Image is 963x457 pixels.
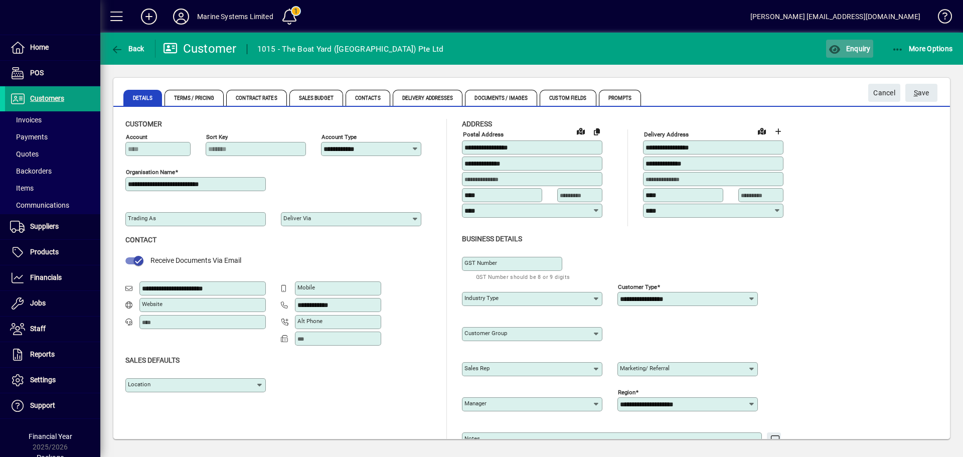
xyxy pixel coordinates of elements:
a: Invoices [5,111,100,128]
a: Knowledge Base [930,2,950,35]
a: Reports [5,342,100,367]
span: Invoices [10,116,42,124]
mat-label: Manager [464,400,487,407]
a: Settings [5,368,100,393]
mat-label: Notes [464,435,480,442]
span: Documents / Images [465,90,537,106]
button: Save [905,84,937,102]
button: Copy to Delivery address [589,123,605,139]
span: Customers [30,94,64,102]
a: Home [5,35,100,60]
a: View on map [754,123,770,139]
a: Items [5,180,100,197]
span: Financials [30,273,62,281]
a: Jobs [5,291,100,316]
a: Payments [5,128,100,145]
a: Staff [5,317,100,342]
span: Payments [10,133,48,141]
mat-label: Trading as [128,215,156,222]
span: Sales defaults [125,356,180,364]
span: Support [30,401,55,409]
a: Support [5,393,100,418]
mat-label: Location [128,381,150,388]
span: Suppliers [30,222,59,230]
mat-label: GST Number [464,259,497,266]
button: Cancel [868,84,900,102]
button: Profile [165,8,197,26]
mat-label: Region [618,388,635,395]
span: Settings [30,376,56,384]
span: Products [30,248,59,256]
a: Financials [5,265,100,290]
div: Marine Systems Limited [197,9,273,25]
a: Communications [5,197,100,214]
div: 1015 - The Boat Yard ([GEOGRAPHIC_DATA]) Pte Ltd [257,41,444,57]
mat-label: Alt Phone [297,318,323,325]
a: View on map [573,123,589,139]
mat-label: Account [126,133,147,140]
span: Contact [125,236,156,244]
mat-label: Mobile [297,284,315,291]
mat-label: Industry type [464,294,499,301]
a: Products [5,240,100,265]
div: [PERSON_NAME] [EMAIL_ADDRESS][DOMAIN_NAME] [750,9,920,25]
span: Terms / Pricing [165,90,224,106]
app-page-header-button: Back [100,40,155,58]
span: Delivery Addresses [393,90,463,106]
span: Financial Year [29,432,72,440]
span: Home [30,43,49,51]
mat-label: Website [142,300,163,308]
mat-label: Sales rep [464,365,490,372]
span: Communications [10,201,69,209]
span: Cancel [873,85,895,101]
a: Backorders [5,163,100,180]
button: Choose address [770,123,786,139]
div: Customer [163,41,237,57]
span: Details [123,90,162,106]
mat-label: Customer group [464,330,507,337]
button: Back [108,40,147,58]
span: Address [462,120,492,128]
span: Business details [462,235,522,243]
a: POS [5,61,100,86]
span: Contacts [346,90,390,106]
span: Quotes [10,150,39,158]
span: Staff [30,325,46,333]
mat-label: Marketing/ Referral [620,365,670,372]
button: Add [133,8,165,26]
span: Reports [30,350,55,358]
mat-hint: GST Number should be 8 or 9 digits [476,271,570,282]
span: Contract Rates [226,90,286,106]
a: Suppliers [5,214,100,239]
span: Sales Budget [289,90,343,106]
mat-label: Deliver via [283,215,311,222]
span: POS [30,69,44,77]
mat-label: Sort key [206,133,228,140]
span: Prompts [599,90,641,106]
mat-label: Customer type [618,283,657,290]
span: Receive Documents Via Email [150,256,241,264]
mat-label: Account Type [322,133,357,140]
span: Items [10,184,34,192]
span: More Options [892,45,953,53]
span: ave [914,85,929,101]
span: Customer [125,120,162,128]
a: Quotes [5,145,100,163]
span: S [914,89,918,97]
button: Enquiry [826,40,873,58]
mat-label: Organisation name [126,169,175,176]
button: More Options [889,40,955,58]
span: Backorders [10,167,52,175]
span: Enquiry [829,45,870,53]
span: Custom Fields [540,90,596,106]
span: Back [111,45,144,53]
span: Jobs [30,299,46,307]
